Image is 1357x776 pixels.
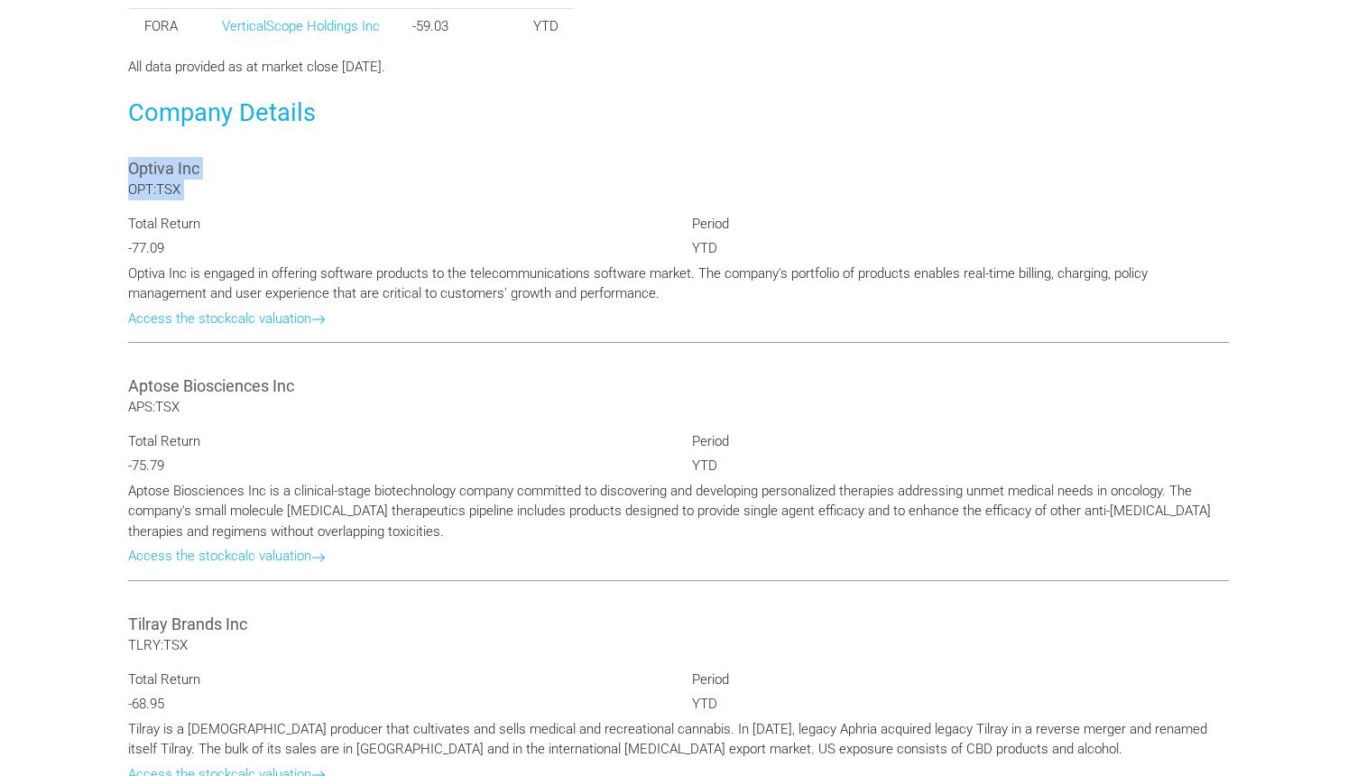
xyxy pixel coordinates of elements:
[128,96,1229,130] h3: Company Details
[128,310,326,327] a: Access the stockcalc valuation
[128,181,180,198] span: OPT:TSX
[692,456,1229,476] p: YTD
[128,670,665,690] p: Total Return
[128,238,665,259] p: -77.09
[128,431,665,452] p: Total Return
[692,214,1229,235] p: Period
[692,431,1229,452] p: Period
[503,8,575,43] td: YTD
[128,456,665,476] p: -75.79
[128,263,1229,304] p: Optiva Inc is engaged in offering software products to the telecommunications software market. Th...
[692,238,1229,259] p: YTD
[128,548,326,564] a: Access the stockcalc valuation
[396,8,503,43] td: -59.03
[128,214,665,235] p: Total Return
[128,719,1229,760] p: Tilray is a [DEMOGRAPHIC_DATA] producer that cultivates and sells medical and recreational cannab...
[128,8,206,43] td: FORA
[128,613,1229,635] h3: Tilray Brands Inc
[115,57,1242,78] div: All data provided as at market close [DATE].
[128,694,665,715] p: -68.95
[128,637,188,653] span: TLRY:TSX
[222,18,380,34] a: VerticalScope Holdings Inc
[692,670,1229,690] p: Period
[128,157,1229,180] h3: Optiva Inc
[128,374,1229,397] h3: Aptose Biosciences Inc
[692,694,1229,715] p: YTD
[128,481,1229,542] p: Aptose Biosciences Inc is a clinical-stage biotechnology company committed to discovering and dev...
[128,399,180,415] span: APS:TSX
